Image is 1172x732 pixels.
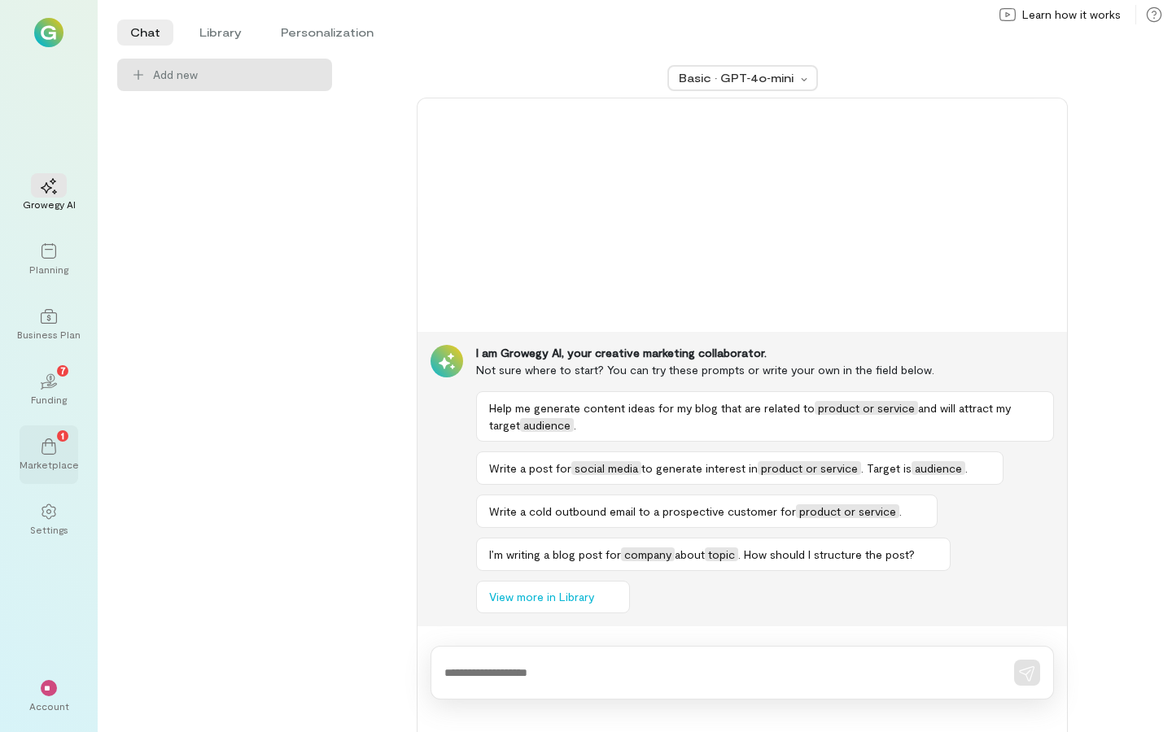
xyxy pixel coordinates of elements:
[20,295,78,354] a: Business Plan
[796,504,899,518] span: product or service
[476,495,938,528] button: Write a cold outbound email to a prospective customer forproduct or service.
[60,363,66,377] span: 7
[186,20,255,46] li: Library
[476,581,630,613] button: View more in Library
[476,538,951,571] button: I’m writing a blog post forcompanyabouttopic. How should I structure the post?
[476,345,1054,361] div: I am Growegy AI, your creative marketing collaborator.
[705,547,738,561] span: topic
[675,547,705,561] span: about
[1022,7,1121,23] span: Learn how it works
[20,165,78,224] a: Growegy AI
[912,461,965,475] span: audience
[815,401,918,415] span: product or service
[20,490,78,549] a: Settings
[476,451,1004,485] button: Write a post forsocial mediato generate interest inproduct or service. Target isaudience.
[489,547,621,561] span: I’m writing a blog post for
[20,458,79,471] div: Marketplace
[621,547,675,561] span: company
[61,428,64,442] span: 1
[679,70,796,86] div: Basic · GPT‑4o‑mini
[20,360,78,419] a: Funding
[30,523,68,536] div: Settings
[899,504,902,518] span: .
[476,361,1054,378] div: Not sure where to start? You can try these prompts or write your own in the field below.
[489,589,594,605] span: View more in Library
[153,67,198,83] span: Add new
[489,461,571,475] span: Write a post for
[29,699,69,712] div: Account
[861,461,912,475] span: . Target is
[520,418,574,432] span: audience
[965,461,968,475] span: .
[23,198,76,211] div: Growegy AI
[268,20,387,46] li: Personalization
[17,328,81,341] div: Business Plan
[574,418,576,432] span: .
[20,230,78,289] a: Planning
[31,393,67,406] div: Funding
[571,461,641,475] span: social media
[20,425,78,484] a: Marketplace
[758,461,861,475] span: product or service
[489,504,796,518] span: Write a cold outbound email to a prospective customer for
[489,401,815,415] span: Help me generate content ideas for my blog that are related to
[117,20,173,46] li: Chat
[641,461,758,475] span: to generate interest in
[738,547,915,561] span: . How should I structure the post?
[476,391,1054,442] button: Help me generate content ideas for my blog that are related toproduct or serviceand will attract ...
[29,263,68,276] div: Planning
